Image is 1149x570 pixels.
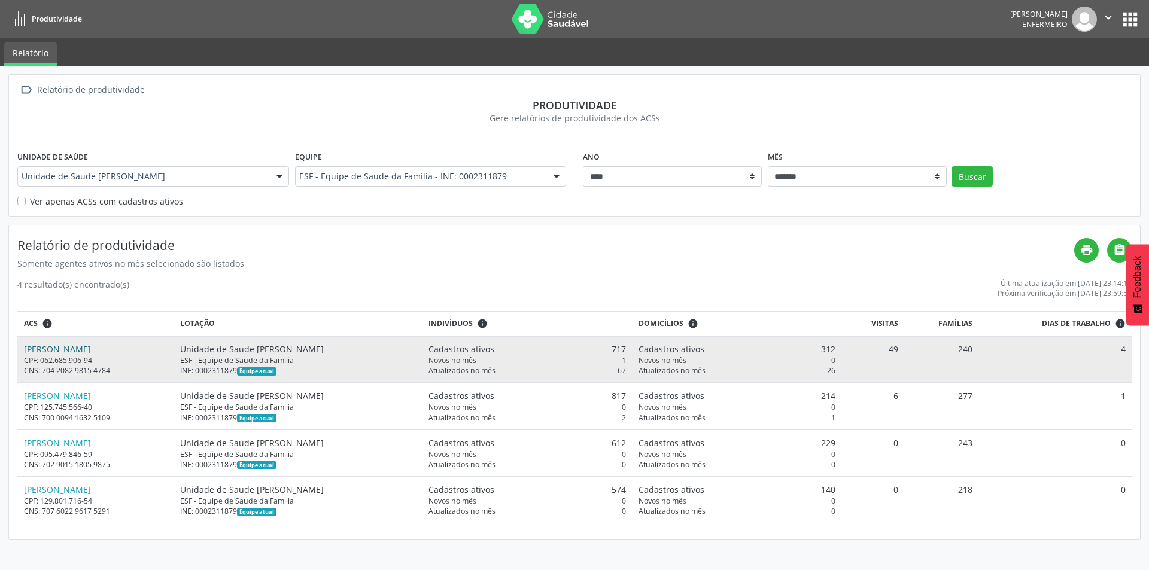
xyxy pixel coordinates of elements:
[978,477,1132,523] td: 0
[237,508,276,516] span: Esta é a equipe atual deste Agente
[905,477,979,523] td: 218
[905,383,979,429] td: 277
[428,437,494,449] span: Cadastros ativos
[639,459,836,470] div: 0
[180,413,415,423] div: INE: 0002311879
[639,483,836,496] div: 140
[639,318,683,329] span: Domicílios
[639,437,704,449] span: Cadastros ativos
[428,343,494,355] span: Cadastros ativos
[428,437,626,449] div: 612
[180,483,415,496] div: Unidade de Saude [PERSON_NAME]
[1132,256,1143,298] span: Feedback
[639,437,836,449] div: 229
[237,414,276,422] span: Esta é a equipe atual deste Agente
[180,496,415,506] div: ESF - Equipe de Saude da Familia
[180,506,415,516] div: INE: 0002311879
[428,365,496,376] span: Atualizados no mês
[428,402,476,412] span: Novos no mês
[639,496,836,506] div: 0
[1022,19,1068,29] span: Enfermeiro
[428,389,494,402] span: Cadastros ativos
[639,355,836,365] div: 0
[905,429,979,476] td: 243
[842,429,905,476] td: 0
[978,429,1132,476] td: 0
[24,437,91,449] a: [PERSON_NAME]
[1113,243,1126,257] i: 
[428,483,494,496] span: Cadastros ativos
[428,343,626,355] div: 717
[24,496,168,506] div: CPF: 129.801.716-54
[24,484,91,495] a: [PERSON_NAME]
[477,318,488,329] i: <div class="text-left"> <div> <strong>Cadastros ativos:</strong> Cadastros que estão vinculados a...
[428,355,626,365] div: 1
[1126,244,1149,325] button: Feedback - Mostrar pesquisa
[180,343,415,355] div: Unidade de Saude [PERSON_NAME]
[428,459,626,470] div: 0
[174,312,422,336] th: Lotação
[17,112,1132,124] div: Gere relatórios de produtividade dos ACSs
[24,355,168,365] div: CPF: 062.685.906-94
[299,170,542,182] span: ESF - Equipe de Saude da Familia - INE: 0002311879
[842,383,905,429] td: 6
[978,336,1132,383] td: 4
[428,496,476,506] span: Novos no mês
[842,336,905,383] td: 49
[295,148,322,166] label: Equipe
[17,81,147,99] a:  Relatório de produtividade
[428,413,626,423] div: 2
[428,506,496,516] span: Atualizados no mês
[24,365,168,376] div: CNS: 704 2082 9815 4784
[688,318,698,329] i: <div class="text-left"> <div> <strong>Cadastros ativos:</strong> Cadastros que estão vinculados a...
[237,367,276,376] span: Esta é a equipe atual deste Agente
[8,9,82,29] a: Produtividade
[428,402,626,412] div: 0
[978,383,1132,429] td: 1
[1072,7,1097,32] img: img
[428,365,626,376] div: 67
[952,166,993,187] button: Buscar
[842,477,905,523] td: 0
[639,365,706,376] span: Atualizados no mês
[428,506,626,516] div: 0
[22,170,265,182] span: Unidade de Saude [PERSON_NAME]
[180,459,415,470] div: INE: 0002311879
[428,496,626,506] div: 0
[639,355,686,365] span: Novos no mês
[1010,9,1068,19] div: [PERSON_NAME]
[639,506,836,516] div: 0
[24,413,168,423] div: CNS: 700 0094 1632 5109
[428,483,626,496] div: 574
[180,402,415,412] div: ESF - Equipe de Saude da Familia
[639,389,836,402] div: 214
[17,81,35,99] i: 
[639,449,836,459] div: 0
[17,238,1074,253] h4: Relatório de produtividade
[428,449,476,459] span: Novos no mês
[1107,238,1132,263] a: 
[24,318,38,329] span: ACS
[32,14,82,24] span: Produtividade
[428,318,473,329] span: Indivíduos
[842,312,905,336] th: Visitas
[237,461,276,470] span: Esta é a equipe atual deste Agente
[905,336,979,383] td: 240
[35,81,147,99] div: Relatório de produtividade
[180,355,415,365] div: ESF - Equipe de Saude da Familia
[24,343,91,355] a: [PERSON_NAME]
[24,459,168,470] div: CNS: 702 9015 1805 9875
[1042,318,1111,329] span: Dias de trabalho
[905,312,979,336] th: Famílias
[24,449,168,459] div: CPF: 095.479.846-59
[428,449,626,459] div: 0
[428,459,496,470] span: Atualizados no mês
[998,278,1132,288] div: Última atualização em [DATE] 23:14:10
[17,99,1132,112] div: Produtividade
[24,402,168,412] div: CPF: 125.745.566-40
[639,402,836,412] div: 0
[428,413,496,423] span: Atualizados no mês
[180,449,415,459] div: ESF - Equipe de Saude da Familia
[30,195,183,208] label: Ver apenas ACSs com cadastros ativos
[42,318,53,329] i: ACSs que estiveram vinculados a uma UBS neste período, mesmo sem produtividade.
